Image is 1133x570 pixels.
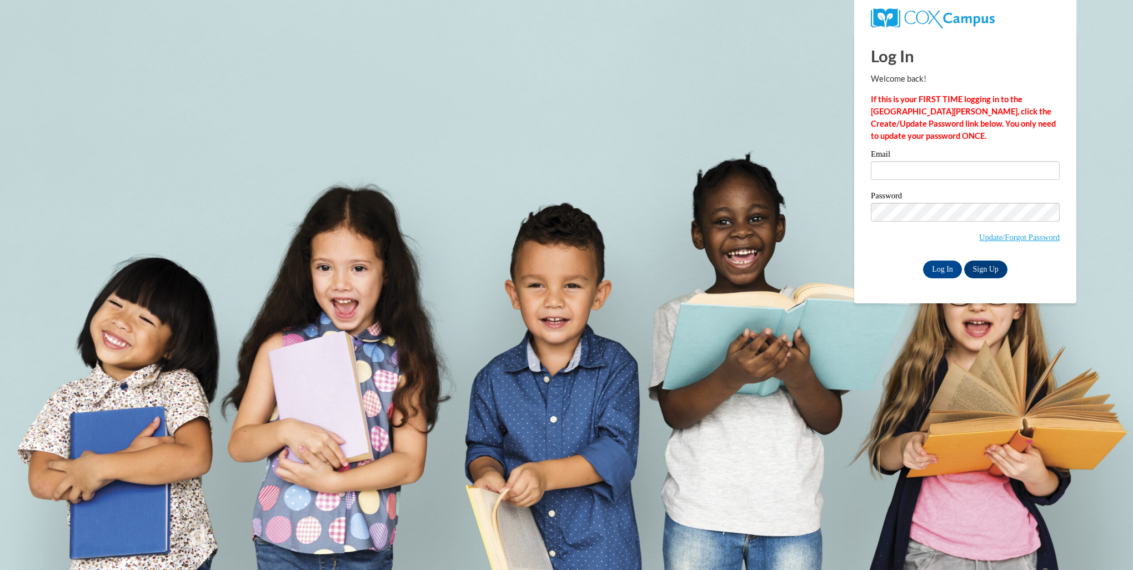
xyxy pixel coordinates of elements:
[979,233,1060,242] a: Update/Forgot Password
[871,94,1056,141] strong: If this is your FIRST TIME logging in to the [GEOGRAPHIC_DATA][PERSON_NAME], click the Create/Upd...
[871,73,1060,85] p: Welcome back!
[871,44,1060,67] h1: Log In
[923,261,962,278] input: Log In
[871,8,995,28] img: COX Campus
[871,13,995,22] a: COX Campus
[871,192,1060,203] label: Password
[964,261,1007,278] a: Sign Up
[871,150,1060,161] label: Email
